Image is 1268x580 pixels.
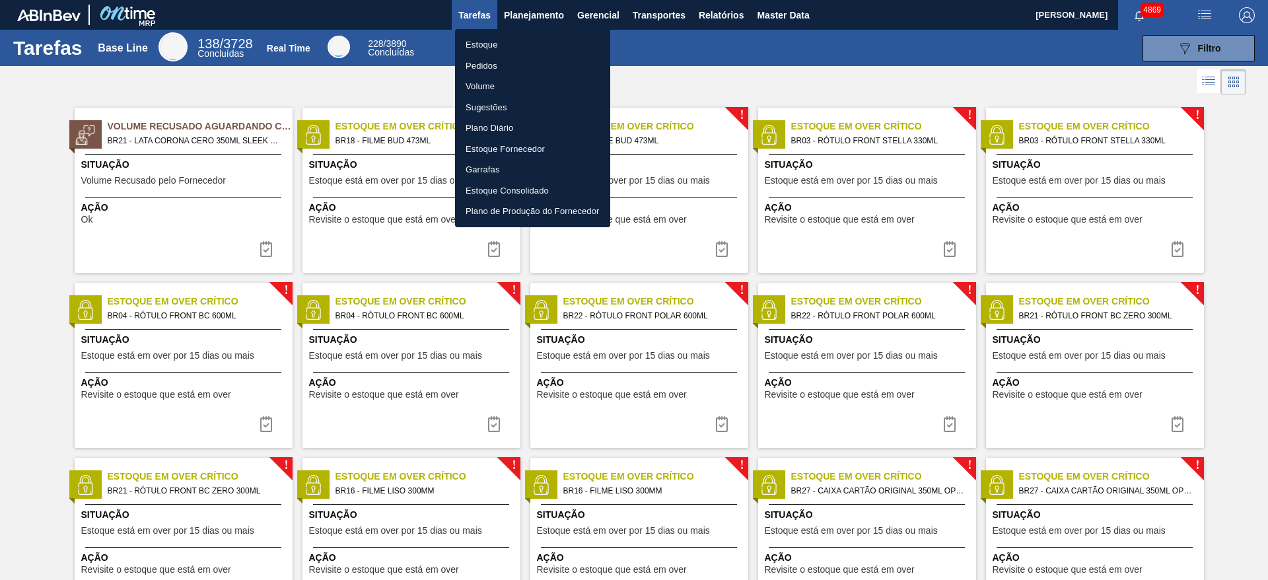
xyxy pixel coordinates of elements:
a: Estoque [455,34,610,55]
a: Estoque Fornecedor [455,139,610,160]
a: Plano de Produção do Fornecedor [455,201,610,222]
a: Pedidos [455,55,610,77]
a: Estoque Consolidado [455,180,610,201]
a: Volume [455,76,610,97]
a: Plano Diário [455,118,610,139]
a: Garrafas [455,159,610,180]
a: Sugestões [455,97,610,118]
